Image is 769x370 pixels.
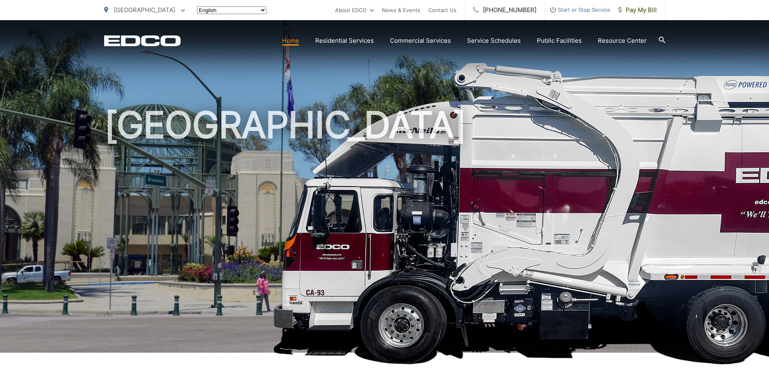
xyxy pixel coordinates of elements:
[537,36,582,46] a: Public Facilities
[197,6,266,14] select: Select a language
[315,36,374,46] a: Residential Services
[428,5,457,15] a: Contact Us
[467,36,521,46] a: Service Schedules
[335,5,374,15] a: About EDCO
[390,36,451,46] a: Commercial Services
[618,5,657,15] span: Pay My Bill
[282,36,299,46] a: Home
[114,6,175,14] span: [GEOGRAPHIC_DATA]
[104,105,665,360] h1: [GEOGRAPHIC_DATA]
[382,5,420,15] a: News & Events
[104,35,181,46] a: EDCD logo. Return to the homepage.
[598,36,647,46] a: Resource Center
